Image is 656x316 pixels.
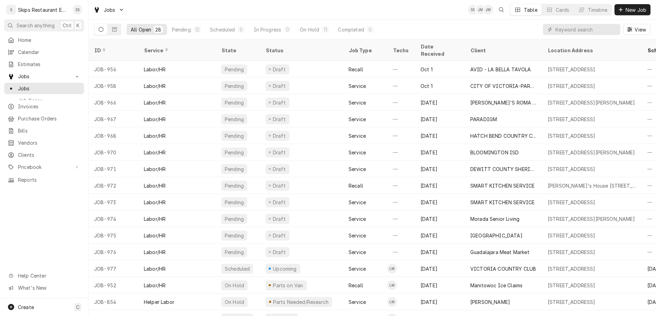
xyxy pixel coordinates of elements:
div: — [387,161,415,177]
span: Jobs [18,85,81,92]
div: JOB-958 [89,78,138,94]
div: Draft [272,66,287,73]
div: In Progress [254,26,281,33]
div: JOB-975 [89,227,138,244]
div: Service [349,298,366,306]
div: — [387,194,415,210]
div: Parts Needed/Research [272,298,329,306]
div: SMART KITCHEN SERVICE [470,199,535,206]
div: [DATE] [415,227,465,244]
div: 28 [155,26,161,33]
div: [PERSON_NAME] [470,298,510,306]
div: [STREET_ADDRESS] [548,132,595,139]
div: — [387,94,415,111]
div: Pending [224,215,244,223]
div: Draft [272,165,287,173]
span: Calendar [18,48,81,56]
a: Go to Jobs [4,71,84,82]
div: All Open [131,26,151,33]
div: LM [387,297,397,307]
div: [STREET_ADDRESS] [548,199,595,206]
div: — [387,227,415,244]
button: New Job [615,4,650,15]
a: Invoices [4,101,84,112]
div: LM [387,280,397,290]
button: Open search [496,4,507,15]
div: JOB-956 [89,61,138,78]
div: — [387,244,415,260]
a: Vendors [4,137,84,148]
span: What's New [18,284,80,291]
div: JOB-952 [89,277,138,294]
div: Draft [272,116,287,123]
div: [STREET_ADDRESS] [548,165,595,173]
div: — [387,177,415,194]
div: Jason Marroquin's Avatar [483,5,493,15]
div: On Hold [224,298,245,306]
div: [DATE] [415,260,465,277]
a: Job Series [4,95,84,106]
div: Helper Labor [144,298,174,306]
span: Bills [18,127,81,134]
div: Status [266,47,336,54]
div: Draft [272,232,287,239]
span: Create [18,304,34,310]
div: Date Received [421,43,458,57]
div: [STREET_ADDRESS] [548,232,595,239]
div: DEWITT COUNTY SHERIFF DEP [470,165,537,173]
div: JM [483,5,493,15]
div: [STREET_ADDRESS] [548,82,595,90]
input: Keyword search [555,24,617,35]
div: CITY OF VICTORIA-PARKS & REC [470,82,537,90]
div: [DATE] [415,161,465,177]
div: [STREET_ADDRESS] [548,298,595,306]
div: Draft [272,215,287,223]
div: Scheduled [224,265,250,272]
div: [DATE] [415,127,465,144]
div: SS [468,5,478,15]
div: Service [349,215,366,223]
div: [STREET_ADDRESS] [548,282,595,289]
div: Pending [224,116,244,123]
div: Longino Monroe's Avatar [387,280,397,290]
div: Service [349,165,366,173]
div: Draft [272,199,287,206]
span: View [633,26,647,33]
div: — [387,78,415,94]
div: Draft [272,249,287,256]
button: Search anythingCtrlK [4,19,84,31]
div: JOB-977 [89,260,138,277]
div: Techs [393,47,409,54]
div: JOB-974 [89,210,138,227]
div: Service [349,199,366,206]
div: JOB-971 [89,161,138,177]
div: AVID - LA BELLA TAVOLA [470,66,531,73]
div: JOB-970 [89,144,138,161]
div: JOB-968 [89,127,138,144]
div: Skips Restaurant Equipment [18,6,69,13]
div: Pending [224,66,244,73]
div: JOB-854 [89,294,138,310]
div: [DATE] [415,144,465,161]
div: [DATE] [415,244,465,260]
span: Home [18,36,81,44]
div: Labor/HR [144,199,166,206]
div: Labor/HR [144,66,166,73]
span: New Job [624,6,648,13]
div: [DATE] [415,294,465,310]
div: — [387,144,415,161]
div: Manitowoc Ice Claims [470,282,523,289]
div: Labor/HR [144,215,166,223]
div: Pending [224,82,244,90]
div: Recall [349,282,363,289]
div: JOB-973 [89,194,138,210]
span: Clients [18,151,81,159]
a: Reports [4,174,84,186]
a: Go to Help Center [4,270,84,281]
div: Parts on Van [272,282,304,289]
div: JM [476,5,486,15]
div: Labor/HR [144,165,166,173]
div: LM [387,264,397,273]
div: Pending [172,26,191,33]
div: Pending [224,199,244,206]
